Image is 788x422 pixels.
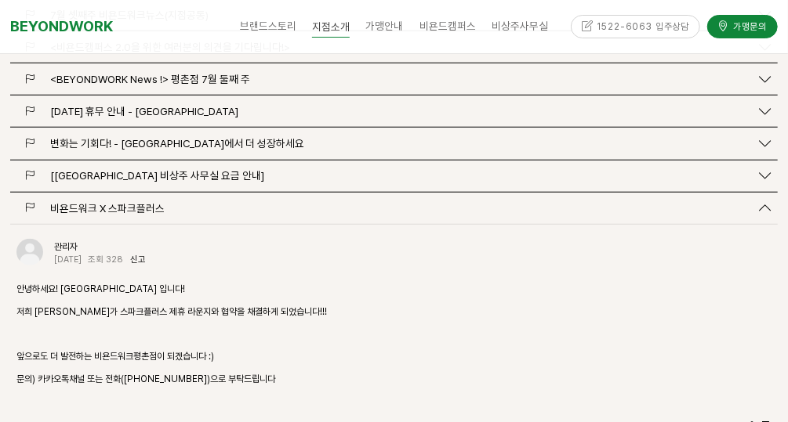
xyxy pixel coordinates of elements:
a: 브랜드스토리 [232,10,304,44]
span: 비욘드워크 X 스파크플러스 [50,202,165,215]
p: 앞으로도 더 발전하는 비욘드워크평촌점이 되겠습니다 :) [16,348,772,364]
img: 프로필 이미지 [16,239,43,265]
a: 비상주사무실 [484,10,556,44]
span: 비욘드캠퍼스 [419,20,476,32]
span: <BEYONDWORK News !> 평촌점 7월 둘째 주 [50,73,250,85]
a: 신고 [130,254,146,265]
a: 가맹문의 [707,15,779,38]
p: 저희 [PERSON_NAME]가 스파크플러스 제휴 라운지와 협약을 채결하게 되었습니다!!! [16,304,772,319]
span: [[GEOGRAPHIC_DATA] 비상주 사무실 요금 안내] [50,169,264,182]
a: BEYONDWORK [10,14,113,39]
p: 안녕하세요! [GEOGRAPHIC_DATA] 입니다! [16,281,772,297]
a: 가맹안내 [358,10,411,44]
span: 브랜드스토리 [240,20,296,32]
a: 비욘드캠퍼스 [412,10,484,44]
span: 지점소개 [312,16,350,38]
span: [DATE] 휴무 안내 - [GEOGRAPHIC_DATA] [50,105,238,117]
div: 2024-11-01 11:52 [54,254,82,265]
span: 비상주사무실 [492,20,548,32]
p: 문의) 카카오톡채널 또는 전화([PHONE_NUMBER])으로 부탁드립니다 [16,371,772,387]
div: 관리자 [54,240,153,254]
span: 가맹안내 [366,20,404,32]
div: 조회 328 [88,254,123,265]
a: 지점소개 [304,10,358,44]
span: 가맹문의 [729,20,767,34]
span: 변화는 기회다! - [GEOGRAPHIC_DATA]에서 더 성장하세요 [50,137,304,150]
